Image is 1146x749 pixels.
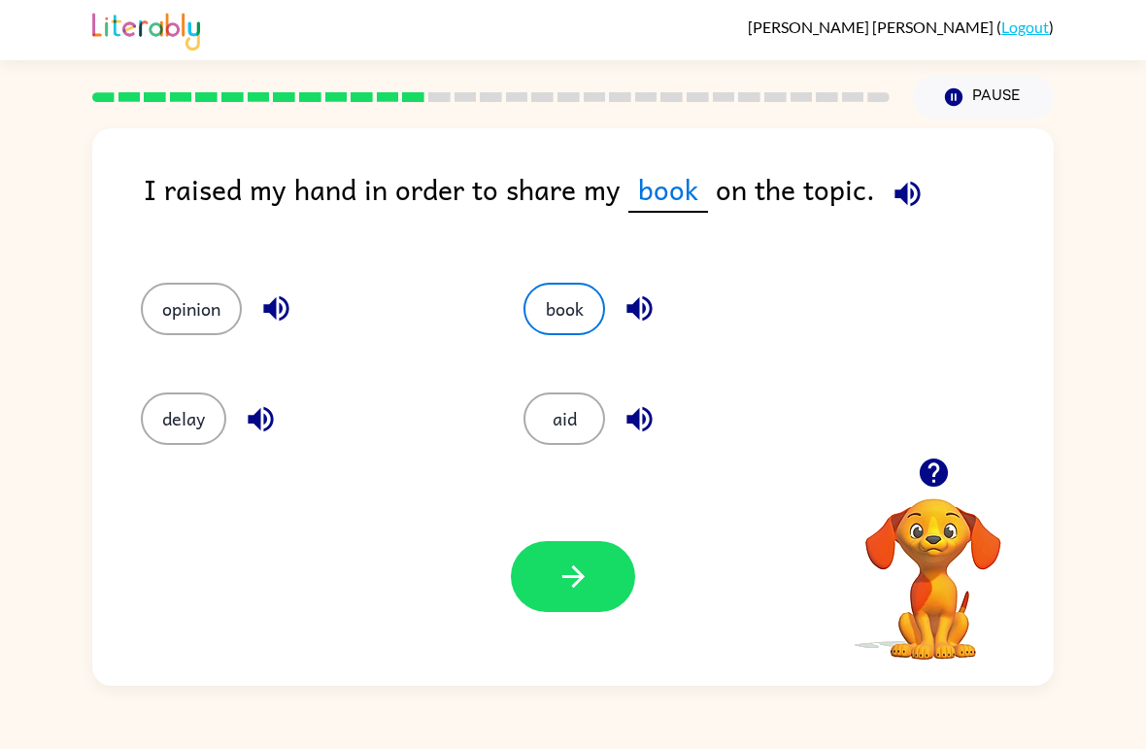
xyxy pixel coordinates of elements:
img: Literably [92,8,200,51]
a: Logout [1001,17,1049,36]
span: [PERSON_NAME] [PERSON_NAME] [748,17,996,36]
div: ( ) [748,17,1054,36]
button: aid [523,392,605,445]
button: opinion [141,283,242,335]
div: I raised my hand in order to share my on the topic. [144,167,1054,244]
button: book [523,283,605,335]
video: Your browser must support playing .mp4 files to use Literably. Please try using another browser. [836,468,1030,663]
span: book [628,167,708,213]
button: Pause [913,75,1054,119]
button: delay [141,392,226,445]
